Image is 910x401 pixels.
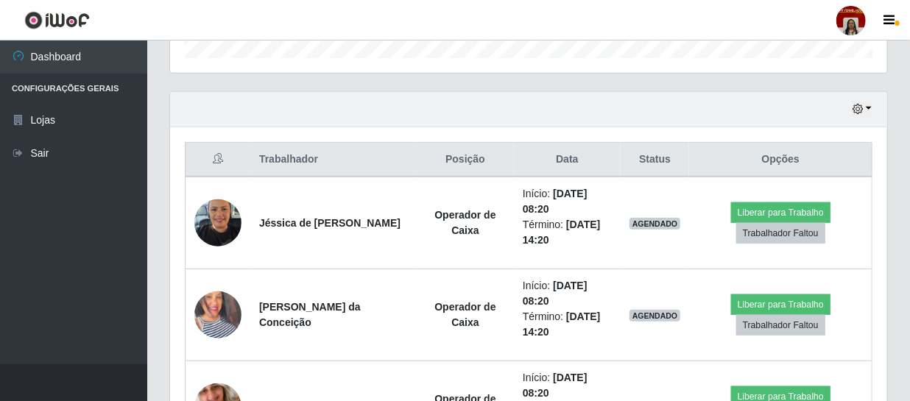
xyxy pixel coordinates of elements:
strong: Operador de Caixa [434,209,495,236]
button: Trabalhador Faltou [736,223,825,244]
strong: [PERSON_NAME] da Conceição [259,301,361,328]
strong: Operador de Caixa [434,301,495,328]
th: Data [514,143,621,177]
button: Liberar para Trabalho [731,202,830,223]
th: Opções [689,143,872,177]
th: Trabalhador [250,143,417,177]
button: Trabalhador Faltou [736,315,825,336]
li: Término: [523,309,612,340]
img: 1702743014516.jpeg [194,273,241,357]
li: Início: [523,370,612,401]
th: Posição [417,143,514,177]
button: Liberar para Trabalho [731,294,830,315]
time: [DATE] 08:20 [523,188,588,215]
strong: Jéssica de [PERSON_NAME] [259,217,401,229]
th: Status [621,143,690,177]
span: AGENDADO [629,218,681,230]
time: [DATE] 08:20 [523,280,588,307]
time: [DATE] 08:20 [523,372,588,399]
li: Início: [523,186,612,217]
img: 1725909093018.jpeg [194,191,241,254]
li: Início: [523,278,612,309]
li: Término: [523,217,612,248]
span: AGENDADO [629,310,681,322]
img: CoreUI Logo [24,11,90,29]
